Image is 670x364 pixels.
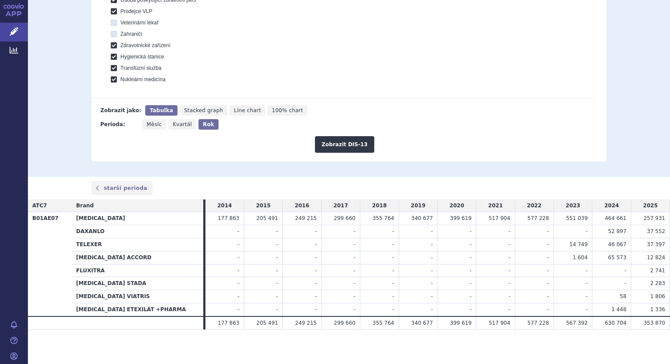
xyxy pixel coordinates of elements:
[354,306,356,312] span: -
[256,215,278,221] span: 205 491
[120,54,164,60] span: Hygienická stanice
[650,293,665,299] span: 1 806
[573,254,588,261] span: 1 604
[76,203,94,209] span: Brand
[470,254,472,261] span: -
[509,254,510,261] span: -
[643,215,665,221] span: 257 931
[72,251,204,264] th: [MEDICAL_DATA] ACCORD
[569,241,588,247] span: 14 749
[354,280,356,286] span: -
[205,199,244,212] td: 2014
[647,228,665,234] span: 37 552
[547,280,549,286] span: -
[276,280,278,286] span: -
[650,280,665,286] span: 2 283
[72,225,204,238] th: DAXANLO
[392,241,394,247] span: -
[399,199,438,212] td: 2019
[489,320,510,326] span: 517 904
[237,268,239,274] span: -
[150,107,173,113] span: Tabulka
[547,241,549,247] span: -
[218,215,239,221] span: 177 863
[431,306,433,312] span: -
[509,293,510,299] span: -
[647,254,665,261] span: 12 824
[315,306,317,312] span: -
[509,268,510,274] span: -
[120,42,171,48] span: Zdravotnické zařízení
[100,119,138,130] div: Perioda:
[315,280,317,286] span: -
[392,293,394,299] span: -
[438,199,476,212] td: 2020
[120,8,152,14] span: Prodejce VLP
[276,228,278,234] span: -
[315,136,374,153] button: Zobrazit DIS-13
[566,215,588,221] span: 551 039
[643,320,665,326] span: 353 870
[470,241,472,247] span: -
[120,31,142,37] span: Zahraničí
[566,320,588,326] span: 567 392
[315,293,317,299] span: -
[244,199,283,212] td: 2015
[173,121,192,127] span: Kvartál
[360,199,399,212] td: 2018
[237,254,239,261] span: -
[72,277,204,290] th: [MEDICAL_DATA] STADA
[234,107,261,113] span: Line chart
[509,280,510,286] span: -
[392,228,394,234] span: -
[547,293,549,299] span: -
[470,306,472,312] span: -
[631,199,670,212] td: 2025
[32,203,47,209] span: ATC7
[295,215,317,221] span: 249 215
[354,228,356,234] span: -
[72,303,204,316] th: [MEDICAL_DATA] ETEXILÁT +PHARMA
[283,199,321,212] td: 2016
[392,268,394,274] span: -
[120,76,165,82] span: Nukleární medicína
[470,280,472,286] span: -
[72,290,204,303] th: [MEDICAL_DATA] VIATRIS
[647,241,665,247] span: 37 397
[237,228,239,234] span: -
[276,241,278,247] span: -
[203,121,214,127] span: Rok
[184,107,223,113] span: Stacked graph
[276,268,278,274] span: -
[509,306,510,312] span: -
[334,320,356,326] span: 299 660
[315,254,317,261] span: -
[218,320,239,326] span: 177 863
[470,228,472,234] span: -
[547,268,549,274] span: -
[28,212,72,316] th: B01AE07
[276,293,278,299] span: -
[554,199,592,212] td: 2023
[354,293,356,299] span: -
[373,320,394,326] span: 355 764
[547,306,549,312] span: -
[431,241,433,247] span: -
[586,293,588,299] span: -
[476,199,515,212] td: 2021
[608,241,626,247] span: 46 067
[527,320,549,326] span: 577 228
[509,228,510,234] span: -
[586,280,588,286] span: -
[489,215,510,221] span: 517 904
[592,199,631,212] td: 2024
[72,238,204,251] th: TELEXER
[586,306,588,312] span: -
[625,280,626,286] span: -
[237,293,239,299] span: -
[354,268,356,274] span: -
[605,320,626,326] span: 630 704
[120,20,158,26] span: Veterinární lékař
[321,199,360,212] td: 2017
[515,199,554,212] td: 2022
